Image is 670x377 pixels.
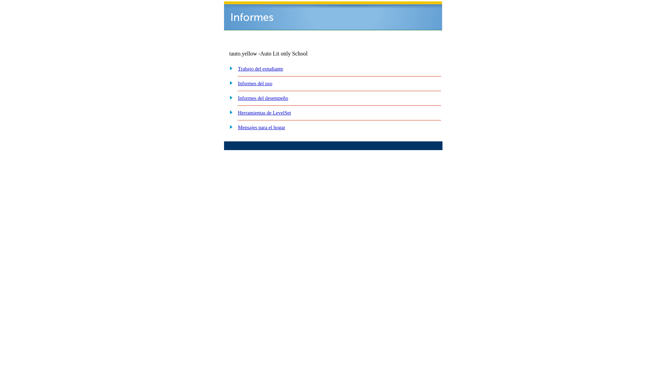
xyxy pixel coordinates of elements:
[238,81,273,86] a: Informes del uso
[229,51,358,57] td: tauto.yellow -
[226,124,233,130] img: plus.gif
[224,1,442,30] img: header
[226,65,233,71] img: plus.gif
[238,125,285,130] a: Mensajes para el hogar
[226,94,233,101] img: plus.gif
[238,95,288,101] a: Informes del desempeño
[226,80,233,86] img: plus.gif
[238,110,291,116] a: Herramientas de LevelSet
[226,109,233,115] img: plus.gif
[238,66,283,72] a: Trabajo del estudiante
[260,51,308,57] nobr: Auto Lit only School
